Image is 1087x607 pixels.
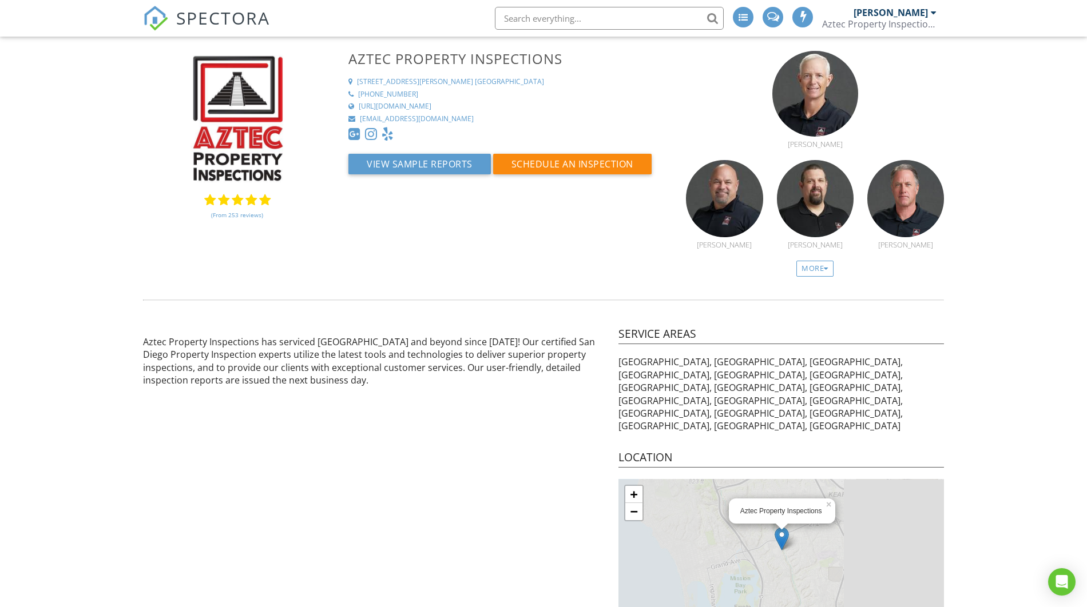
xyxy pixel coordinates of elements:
[618,356,944,432] p: [GEOGRAPHIC_DATA], [GEOGRAPHIC_DATA], [GEOGRAPHIC_DATA], [GEOGRAPHIC_DATA], [GEOGRAPHIC_DATA], [G...
[348,90,672,99] a: [PHONE_NUMBER]
[495,7,724,30] input: Search everything...
[359,102,431,111] div: [URL][DOMAIN_NAME]
[493,154,652,174] button: Schedule an Inspection
[867,227,944,249] a: [PERSON_NAME]
[625,486,642,503] a: Zoom in
[348,102,672,111] a: [URL][DOMAIN_NAME]
[211,205,263,225] a: (From 253 reviews)
[777,227,854,249] a: [PERSON_NAME]
[867,240,944,249] div: [PERSON_NAME]
[618,326,944,345] h4: Service Areas
[796,261,834,277] div: More
[822,18,937,30] div: Aztec Property Inspections
[143,6,168,31] img: The Best Home Inspection Software - Spectora
[360,114,474,124] div: [EMAIL_ADDRESS][DOMAIN_NAME]
[625,503,642,520] a: Zoom out
[143,336,605,387] p: Aztec Property Inspections has serviced [GEOGRAPHIC_DATA] and beyond since [DATE]! Our certified ...
[754,127,876,149] a: [PERSON_NAME]
[493,161,652,174] a: Schedule an Inspection
[686,240,763,249] div: [PERSON_NAME]
[777,240,854,249] div: [PERSON_NAME]
[357,77,473,87] div: [STREET_ADDRESS][PERSON_NAME]
[825,498,835,506] a: ×
[475,77,544,87] div: [GEOGRAPHIC_DATA]
[176,6,270,30] span: SPECTORA
[143,15,270,39] a: SPECTORA
[618,450,944,468] h4: Location
[348,161,493,174] a: View Sample Reports
[854,7,928,18] div: [PERSON_NAME]
[348,154,491,174] button: View Sample Reports
[358,90,418,99] div: [PHONE_NUMBER]
[1048,568,1076,596] div: Open Intercom Messenger
[754,139,876,149] div: [PERSON_NAME]
[867,160,944,237] img: aztec_024uncrop.jpg
[772,51,858,137] img: sadvxo3k_2.jpg
[348,51,672,66] h3: Aztec Property Inspections
[169,51,306,188] img: AZTEC_Logo_Final_FullColor-page-001_%283%29.jpg
[740,506,824,516] div: Aztec Property Inspections
[348,77,672,87] a: [STREET_ADDRESS][PERSON_NAME] [GEOGRAPHIC_DATA]
[686,227,763,249] a: [PERSON_NAME]
[686,160,763,237] img: mae00ufo_2.jpg
[348,114,672,124] a: [EMAIL_ADDRESS][DOMAIN_NAME]
[777,160,854,237] img: 65riqhnb_2.jpg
